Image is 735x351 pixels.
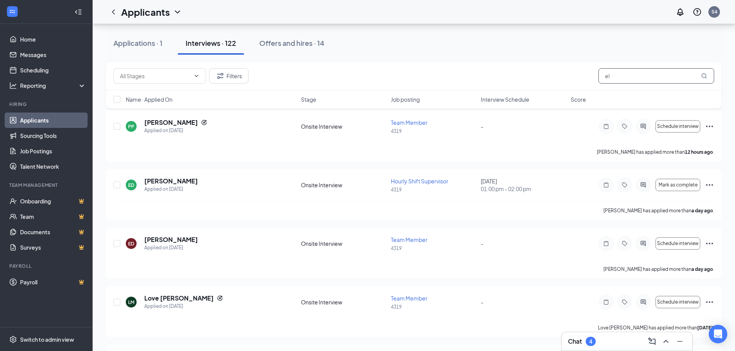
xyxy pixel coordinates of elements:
svg: QuestionInfo [693,7,702,17]
svg: Filter [216,71,225,81]
svg: ActiveChat [639,240,648,247]
button: Mark as complete [656,179,700,191]
div: Applied on [DATE] [144,244,198,252]
button: Schedule interview [656,296,700,308]
svg: Collapse [74,8,82,16]
span: 01:00 pm - 02:00 pm [481,185,566,193]
span: Name · Applied On [126,96,172,103]
svg: Analysis [9,82,17,89]
svg: ChevronDown [193,73,199,79]
div: Reporting [20,82,86,89]
svg: Ellipses [705,122,714,131]
svg: Ellipses [705,239,714,248]
div: Applied on [DATE] [144,185,198,193]
h1: Applicants [121,5,170,18]
span: - [481,123,483,130]
span: Team Member [391,119,427,126]
div: Payroll [9,263,84,269]
svg: MagnifyingGlass [701,73,707,79]
svg: Notifications [676,7,685,17]
span: Hourly Shift Supervisor [391,178,448,185]
svg: ChevronLeft [109,7,118,17]
a: Talent Network [20,159,86,174]
div: Onsite Interview [301,240,386,247]
h5: [PERSON_NAME] [144,177,198,185]
button: ComposeMessage [646,335,658,348]
input: Search in interviews [598,68,714,84]
a: SurveysCrown [20,240,86,255]
div: LM [128,299,134,306]
h5: [PERSON_NAME] [144,118,198,127]
p: Love [PERSON_NAME] has applied more than . [598,324,714,331]
div: Applied on [DATE] [144,127,207,134]
h3: Chat [568,337,582,346]
p: 4319 [391,304,476,310]
p: 4319 [391,128,476,134]
div: Switch to admin view [20,336,74,343]
svg: ChevronUp [661,337,671,346]
p: 4319 [391,245,476,252]
span: Team Member [391,295,427,302]
svg: ActiveChat [639,182,648,188]
button: Schedule interview [656,237,700,250]
button: Filter Filters [209,68,248,84]
svg: ChevronDown [173,7,182,17]
svg: Ellipses [705,297,714,307]
div: Team Management [9,182,84,188]
div: Interviews · 122 [186,38,236,48]
svg: Tag [620,182,629,188]
div: Offers and hires · 14 [259,38,324,48]
div: Onsite Interview [301,123,386,130]
a: OnboardingCrown [20,193,86,209]
span: Interview Schedule [481,96,529,103]
h5: [PERSON_NAME] [144,235,198,244]
svg: Ellipses [705,180,714,190]
svg: Minimize [675,337,684,346]
svg: Note [602,182,611,188]
div: Applied on [DATE] [144,302,223,310]
a: Job Postings [20,143,86,159]
div: ED [128,240,134,247]
span: Schedule interview [657,124,699,129]
a: Applicants [20,113,86,128]
span: Stage [301,96,316,103]
svg: Tag [620,299,629,305]
p: 4319 [391,186,476,193]
svg: ComposeMessage [647,337,657,346]
span: Mark as complete [659,182,698,188]
div: Open Intercom Messenger [709,325,727,343]
h5: Love [PERSON_NAME] [144,294,214,302]
a: Sourcing Tools [20,128,86,143]
b: 12 hours ago [685,149,713,155]
svg: Note [602,240,611,247]
span: - [481,240,483,247]
input: All Stages [120,72,190,80]
div: Hiring [9,101,84,107]
a: PayrollCrown [20,274,86,290]
span: Job posting [391,96,420,103]
svg: ActiveChat [639,123,648,129]
a: Home [20,32,86,47]
a: TeamCrown [20,209,86,224]
div: 4 [589,338,592,345]
span: Team Member [391,236,427,243]
p: [PERSON_NAME] has applied more than . [603,266,714,272]
svg: WorkstreamLogo [8,8,16,15]
span: Schedule interview [657,241,699,246]
div: PP [128,123,134,130]
svg: Tag [620,123,629,129]
button: Minimize [674,335,686,348]
svg: Reapply [201,119,207,126]
p: [PERSON_NAME] has applied more than . [603,207,714,214]
svg: Settings [9,336,17,343]
svg: Reapply [217,295,223,301]
p: [PERSON_NAME] has applied more than . [597,149,714,155]
svg: Note [602,123,611,129]
a: DocumentsCrown [20,224,86,240]
button: Schedule interview [656,120,700,133]
div: [DATE] [481,177,566,193]
span: Schedule interview [657,299,699,305]
div: Onsite Interview [301,298,386,306]
svg: Tag [620,240,629,247]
